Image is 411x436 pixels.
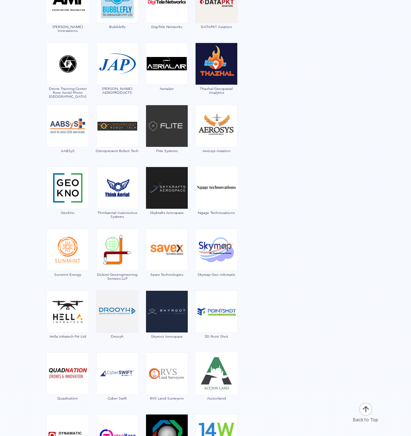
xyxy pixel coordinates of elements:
img: ic_jahagirdar.png [96,43,139,85]
a: Savex Technologies [145,246,188,276]
span: Drooyh [96,334,139,338]
span: GeoKno [46,211,89,215]
span: Skyroot Aerospace [145,334,188,338]
a: Sunmint Energy [46,246,89,276]
span: [PERSON_NAME] AEROPRODUCTS [96,87,139,94]
span: 3D Point Shot [195,334,238,338]
a: AABSyS [46,123,89,153]
span: AABSyS [46,149,89,153]
span: RVS Land Surveyors [145,396,188,400]
span: Thazhal Geospatial Analytics [195,87,238,94]
span: Aerosys Aviation [195,149,238,153]
a: Skymap Geo-infomatic [195,246,238,276]
img: img_thazhal.png [195,43,238,85]
img: ic_dokimi.png [96,229,139,271]
span: Omnipresent Robot Tech [96,149,139,153]
span: [PERSON_NAME] Innovations [46,25,89,33]
img: ic_aerialphotoindia.png [47,43,89,85]
a: Skyroot Aerospace [145,308,188,338]
a: Omnipresent Robot Tech [96,123,139,153]
img: img_aabsys.png [47,105,89,147]
span: Bubblefly [96,25,139,29]
span: Thinkaerial Autonomus Systems [96,211,139,218]
img: img_sunmint.png [47,229,89,271]
div: Back to Top [353,416,378,423]
span: Aerialair [145,87,188,91]
a: Ngage Technovations [195,185,238,215]
a: Skykrafts Aerospace [145,185,188,215]
span: Hella Infratech Pvt Ltd [46,334,89,338]
a: Thazhal Geospatial Analytics [195,61,238,94]
img: ic_Ngage%20Technovations.png [195,167,238,209]
a: Cyber Swift [96,370,139,400]
img: accionLand.png [195,352,238,395]
img: img_thinkaerial.png [96,167,139,209]
span: Cyber Swift [96,396,139,400]
img: ic_omnipresent.png [96,105,139,147]
span: Drone Training Center Pune Aerial Photo [GEOGRAPHIC_DATA] [46,87,89,98]
img: ic_hella.png [47,290,89,333]
a: 3D Point Shot [195,308,238,338]
a: Accionland [195,370,238,400]
img: img_savex.png [146,229,188,271]
a: Flite Systems [145,123,188,153]
span: Sunmint Energy [46,273,89,276]
img: ic_rvs.png [146,352,188,395]
img: ic_arrow-up.png [359,402,373,416]
img: img_quadnation.png [47,352,89,395]
span: Accionland [195,396,238,400]
img: img_skymap.png [195,229,238,271]
a: [PERSON_NAME] AEROPRODUCTS [96,61,139,94]
a: Quadnation [46,370,89,400]
img: img_geokno.png [47,167,89,209]
img: img_pointshot.png [195,290,238,333]
img: img_aerosys.png [195,105,238,147]
span: Savex Technologies [145,273,188,276]
img: img_skyroot.png [146,290,188,333]
img: img_flite.png [146,105,188,147]
a: Drone Training Center Pune Aerial Photo [GEOGRAPHIC_DATA] [46,61,89,98]
span: Dokimi Geoengineering Services LLP [96,273,139,280]
img: img_drooyh.png [96,290,139,333]
img: img_cyberswift.png [96,352,139,395]
span: DATAPKT Aviation [195,25,238,29]
a: Thinkaerial Autonomus Systems [96,185,139,218]
a: Drooyh [96,308,139,338]
img: ic_aerialair.png [146,43,188,85]
span: Skymap Geo-infomatic [195,273,238,276]
a: Dokimi Geoengineering Services LLP [96,246,139,280]
a: Hella Infratech Pvt Ltd [46,308,89,338]
span: Skykrafts Aerospace [145,211,188,215]
span: DigiTele Networks [145,25,188,29]
img: ic_skykrafts.png [146,167,188,209]
span: Flite Systems [145,149,188,153]
span: Quadnation [46,396,89,400]
span: Ngage Technovations [195,211,238,215]
a: Aerosys Aviation [195,123,238,153]
a: RVS Land Surveyors [145,370,188,400]
a: Aerialair [145,61,188,91]
a: GeoKno [46,185,89,215]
